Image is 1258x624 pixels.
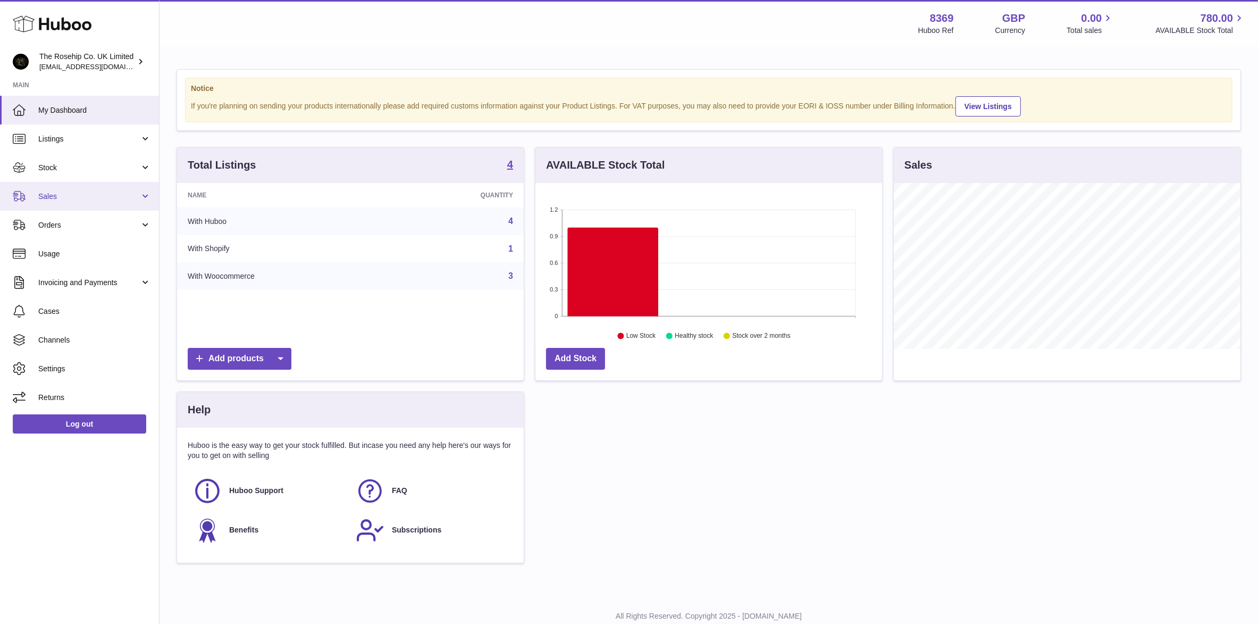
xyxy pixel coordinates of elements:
[38,192,140,202] span: Sales
[38,306,151,317] span: Cases
[38,335,151,345] span: Channels
[995,26,1026,36] div: Currency
[392,183,524,207] th: Quantity
[1067,26,1114,36] span: Total sales
[555,313,558,319] text: 0
[550,233,558,239] text: 0.9
[39,62,156,71] span: [EMAIL_ADDRESS][DOMAIN_NAME]
[1002,11,1025,26] strong: GBP
[955,96,1021,117] a: View Listings
[188,440,513,461] p: Huboo is the easy way to get your stock fulfilled. But incase you need any help here's our ways f...
[550,206,558,213] text: 1.2
[392,486,407,496] span: FAQ
[1201,11,1233,26] span: 780.00
[177,207,392,235] td: With Huboo
[39,52,135,72] div: The Rosehip Co. UK Limited
[1067,11,1114,36] a: 0.00 Total sales
[13,414,146,434] a: Log out
[38,220,140,230] span: Orders
[191,84,1227,94] strong: Notice
[229,525,258,535] span: Benefits
[168,611,1249,621] p: All Rights Reserved. Copyright 2025 - [DOMAIN_NAME]
[1155,11,1245,36] a: 780.00 AVAILABLE Stock Total
[38,249,151,259] span: Usage
[38,364,151,374] span: Settings
[38,134,140,144] span: Listings
[1081,11,1102,26] span: 0.00
[904,158,932,172] h3: Sales
[356,477,508,505] a: FAQ
[918,26,954,36] div: Huboo Ref
[392,525,441,535] span: Subscriptions
[550,286,558,293] text: 0.3
[38,105,151,115] span: My Dashboard
[38,393,151,403] span: Returns
[507,159,513,170] strong: 4
[508,271,513,280] a: 3
[13,54,29,70] img: sales@eliteequineuk.com
[732,332,790,340] text: Stock over 2 months
[626,332,656,340] text: Low Stock
[193,516,345,545] a: Benefits
[508,217,513,226] a: 4
[188,348,291,370] a: Add products
[188,158,256,172] h3: Total Listings
[546,158,665,172] h3: AVAILABLE Stock Total
[191,95,1227,117] div: If you're planning on sending your products internationally please add required customs informati...
[193,477,345,505] a: Huboo Support
[508,244,513,253] a: 1
[38,278,140,288] span: Invoicing and Payments
[550,260,558,266] text: 0.6
[356,516,508,545] a: Subscriptions
[675,332,714,340] text: Healthy stock
[38,163,140,173] span: Stock
[507,159,513,172] a: 4
[930,11,954,26] strong: 8369
[177,262,392,290] td: With Woocommerce
[177,183,392,207] th: Name
[546,348,605,370] a: Add Stock
[177,235,392,263] td: With Shopify
[188,403,211,417] h3: Help
[229,486,283,496] span: Huboo Support
[1155,26,1245,36] span: AVAILABLE Stock Total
